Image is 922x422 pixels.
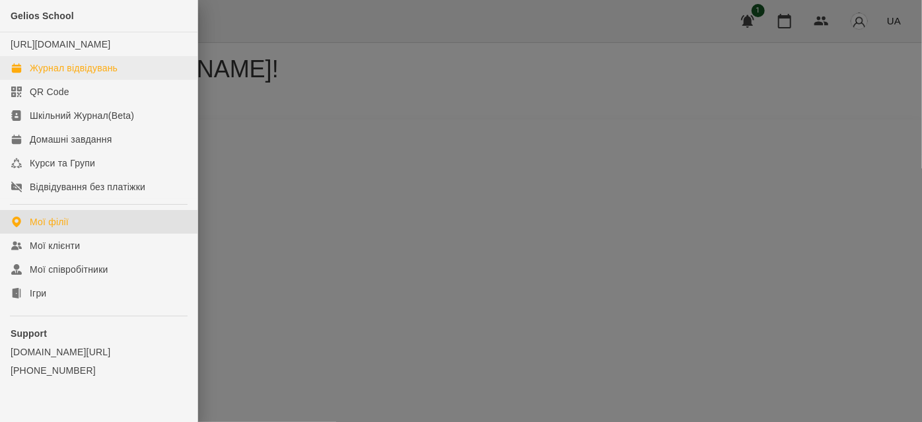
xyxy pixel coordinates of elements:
[11,364,187,377] a: [PHONE_NUMBER]
[11,327,187,340] p: Support
[30,133,112,146] div: Домашні завдання
[30,215,69,229] div: Мої філії
[30,61,118,75] div: Журнал відвідувань
[11,11,74,21] span: Gelios School
[30,180,145,193] div: Відвідування без платіжки
[11,39,110,50] a: [URL][DOMAIN_NAME]
[30,109,134,122] div: Шкільний Журнал(Beta)
[30,85,69,98] div: QR Code
[30,263,108,276] div: Мої співробітники
[11,345,187,359] a: [DOMAIN_NAME][URL]
[30,157,95,170] div: Курси та Групи
[30,239,80,252] div: Мої клієнти
[30,287,46,300] div: Ігри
